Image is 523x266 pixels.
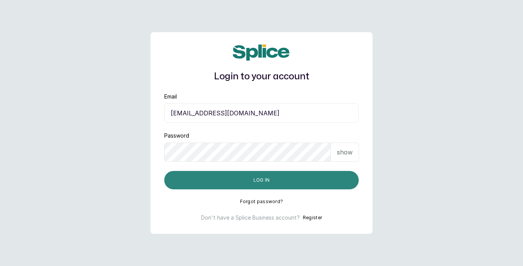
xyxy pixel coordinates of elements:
[201,214,300,222] p: Don't have a Splice Business account?
[164,93,177,100] label: Email
[164,103,359,123] input: email@acme.com
[303,214,322,222] button: Register
[337,148,353,157] p: show
[164,171,359,189] button: Log in
[164,132,189,140] label: Password
[164,70,359,84] h1: Login to your account
[240,199,283,205] button: Forgot password?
